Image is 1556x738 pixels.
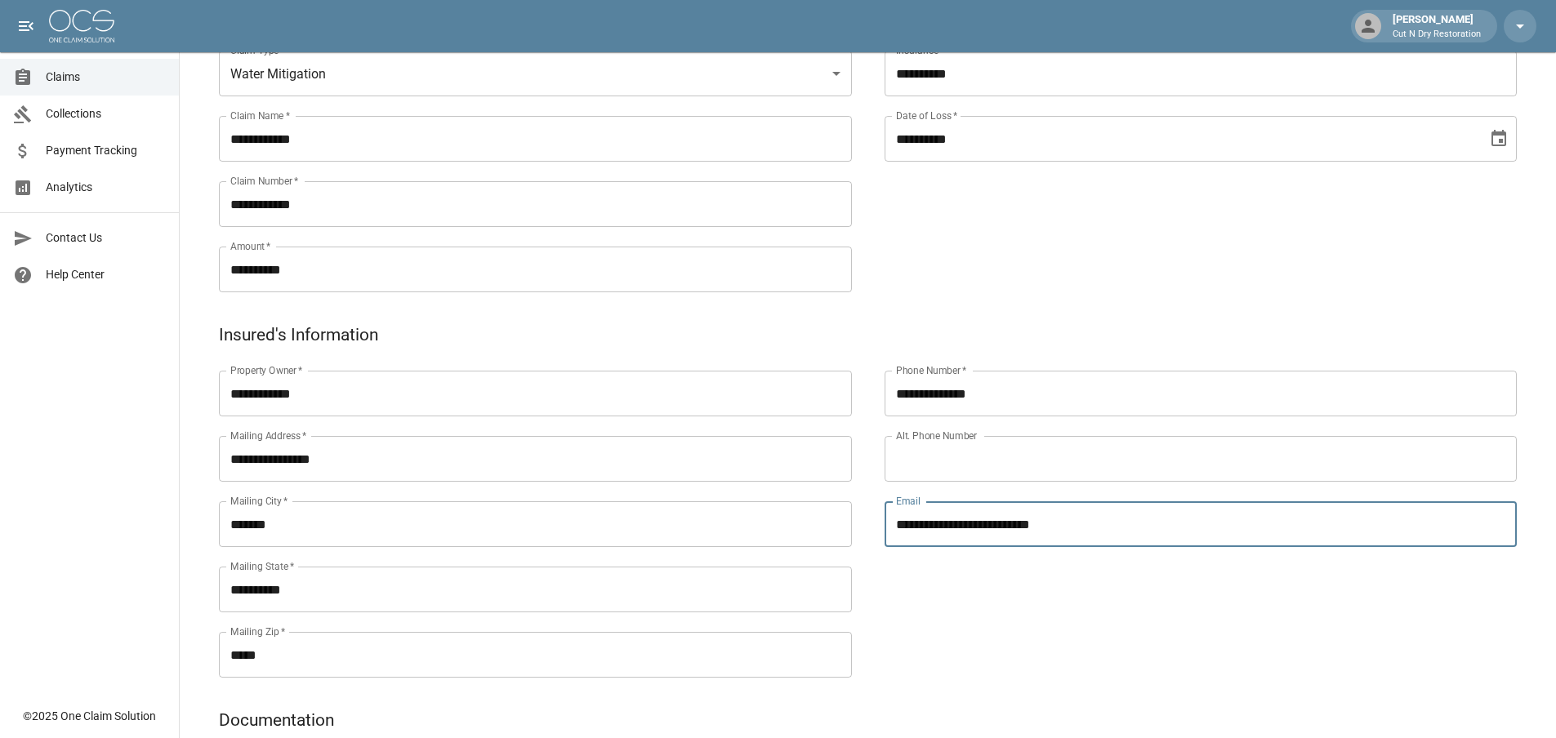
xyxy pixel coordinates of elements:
[23,708,156,724] div: © 2025 One Claim Solution
[896,109,957,122] label: Date of Loss
[219,51,852,96] div: Water Mitigation
[896,429,977,442] label: Alt. Phone Number
[896,494,921,508] label: Email
[230,239,271,253] label: Amount
[46,229,166,247] span: Contact Us
[1386,11,1487,41] div: [PERSON_NAME]
[46,179,166,196] span: Analytics
[230,494,288,508] label: Mailing City
[230,429,306,442] label: Mailing Address
[46,266,166,283] span: Help Center
[230,559,294,573] label: Mailing State
[46,69,166,86] span: Claims
[10,10,42,42] button: open drawer
[230,109,290,122] label: Claim Name
[230,174,298,188] label: Claim Number
[230,625,286,638] label: Mailing Zip
[49,10,114,42] img: ocs-logo-white-transparent.png
[46,105,166,122] span: Collections
[1482,122,1515,155] button: Choose date, selected date is Aug 6, 2025
[896,363,966,377] label: Phone Number
[46,142,166,159] span: Payment Tracking
[230,363,303,377] label: Property Owner
[1393,28,1481,42] p: Cut N Dry Restoration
